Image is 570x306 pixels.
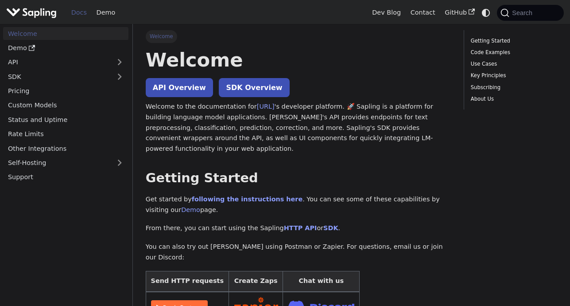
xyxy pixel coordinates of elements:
a: SDK [3,70,111,83]
a: [URL] [257,103,275,110]
button: Expand sidebar category 'API' [111,56,128,69]
img: Sapling.ai [6,6,57,19]
a: Welcome [3,27,128,40]
h1: Welcome [146,48,451,72]
a: Subscribing [471,83,554,92]
a: Dev Blog [367,6,405,20]
a: Getting Started [471,37,554,45]
a: Docs [66,6,92,20]
th: Send HTTP requests [146,271,229,292]
a: Other Integrations [3,142,128,155]
span: Welcome [146,30,177,43]
button: Search (Command+K) [497,5,563,21]
a: API [3,56,111,69]
span: Search [509,9,538,16]
a: SDK [323,224,338,231]
a: GitHub [440,6,479,20]
a: Status and Uptime [3,113,128,126]
a: Custom Models [3,99,128,112]
h2: Getting Started [146,170,451,186]
button: Switch between dark and light mode (currently system mode) [480,6,492,19]
a: HTTP API [284,224,317,231]
a: Pricing [3,85,128,98]
a: Demo [92,6,120,20]
a: Rate Limits [3,128,128,141]
a: following the instructions here [192,196,302,203]
a: Sapling.aiSapling.ai [6,6,60,19]
button: Expand sidebar category 'SDK' [111,70,128,83]
p: Welcome to the documentation for 's developer platform. 🚀 Sapling is a platform for building lang... [146,102,451,154]
p: Get started by . You can see some of these capabilities by visiting our page. [146,194,451,216]
a: SDK Overview [219,78,289,97]
p: From there, you can start using the Sapling or . [146,223,451,234]
a: Contact [406,6,440,20]
a: About Us [471,95,554,103]
a: Demo [3,42,128,55]
a: Use Cases [471,60,554,68]
p: You can also try out [PERSON_NAME] using Postman or Zapier. For questions, email us or join our D... [146,242,451,263]
a: Self-Hosting [3,157,128,169]
a: Demo [181,206,200,213]
th: Chat with us [283,271,360,292]
th: Create Zaps [229,271,283,292]
a: Code Examples [471,48,554,57]
a: Support [3,171,128,184]
a: API Overview [146,78,213,97]
a: Key Principles [471,71,554,80]
nav: Breadcrumbs [146,30,451,43]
